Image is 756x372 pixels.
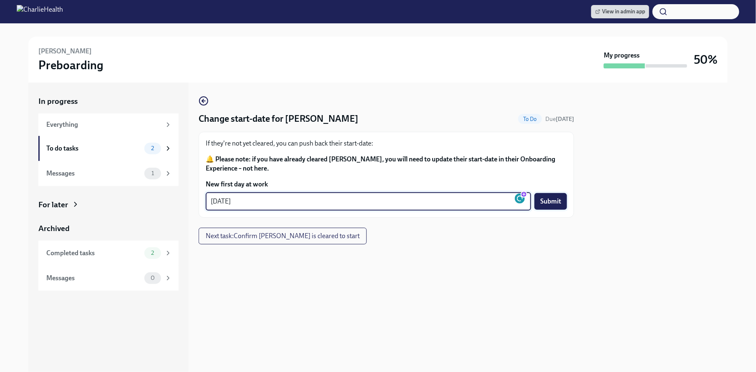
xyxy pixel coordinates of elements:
[591,5,649,18] a: View in admin app
[46,274,141,283] div: Messages
[545,115,574,123] span: September 24th, 2025 09:00
[522,192,527,197] ga: Rephrase
[556,116,574,123] strong: [DATE]
[46,169,141,178] div: Messages
[604,51,640,60] strong: My progress
[211,196,526,206] textarea: [DATE]
[146,250,159,256] span: 2
[146,145,159,151] span: 2
[38,199,68,210] div: For later
[206,180,567,189] label: New first day at work
[38,47,92,56] h6: [PERSON_NAME]
[518,116,542,122] span: To Do
[540,197,561,206] span: Submit
[38,96,179,107] a: In progress
[146,170,159,176] span: 1
[545,116,574,123] span: Due
[595,8,645,16] span: View in admin app
[199,228,367,244] button: Next task:Confirm [PERSON_NAME] is cleared to start
[146,275,160,281] span: 0
[46,144,141,153] div: To do tasks
[38,266,179,291] a: Messages0
[38,241,179,266] a: Completed tasks2
[206,139,567,148] p: If they're not yet cleared, you can push back their start-date:
[38,136,179,161] a: To do tasks2
[694,52,718,67] h3: 50%
[46,249,141,258] div: Completed tasks
[206,155,555,172] strong: 🔔 Please note: if you have already cleared [PERSON_NAME], you will need to update their start-dat...
[46,120,161,129] div: Everything
[38,113,179,136] a: Everything
[206,232,360,240] span: Next task : Confirm [PERSON_NAME] is cleared to start
[38,199,179,210] a: For later
[199,113,358,125] h4: Change start-date for [PERSON_NAME]
[38,161,179,186] a: Messages1
[17,5,63,18] img: CharlieHealth
[38,58,103,73] h3: Preboarding
[534,193,567,210] button: Submit
[38,223,179,234] a: Archived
